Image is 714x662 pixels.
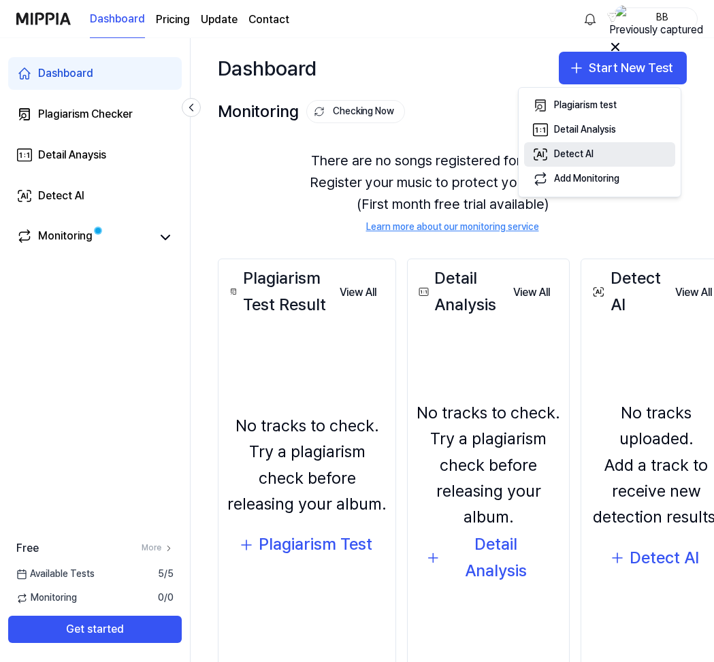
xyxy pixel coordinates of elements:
div: Detail Analysis [445,531,547,584]
a: Learn more about our monitoring service [366,220,539,234]
a: Dashboard [90,1,145,38]
div: Detect AI [554,148,594,161]
button: Start New Test [559,52,687,84]
img: 알림 [582,11,598,27]
button: Detect AI [600,542,713,574]
div: Plagiarism test [554,99,617,112]
div: Detect AI [630,545,699,571]
a: Dashboard [8,57,182,90]
div: Detail Analysis [416,265,502,318]
div: Detect AI [38,188,84,204]
button: View All [502,279,561,306]
div: Dashboard [38,65,93,82]
button: Plagiarism Test [229,529,386,561]
div: Detail Analysis [554,123,616,137]
div: Monitoring [38,228,93,247]
button: Get started [8,616,182,643]
div: Plagiarism Test [259,531,372,557]
div: There are no songs registered for monitoring. Register your music to protect your copyright. (Fir... [218,133,687,250]
div: Detail Anaysis [38,147,106,163]
span: Free [16,540,39,557]
div: Add Monitoring [554,172,619,186]
button: Detail Analysis [416,542,561,574]
span: 0 / 0 [158,591,174,605]
a: Detect AI [8,180,182,212]
div: No tracks to check. Try a plagiarism check before releasing your album. [227,413,387,518]
div: Monitoring [218,99,405,125]
button: profileBB [611,7,698,31]
img: profile [615,5,632,33]
a: Monitoring [16,228,152,247]
span: Available Tests [16,567,95,581]
button: Add Monitoring [524,167,675,191]
div: Plagiarism Test Result [227,265,329,318]
a: More [142,542,174,554]
a: Update [201,12,238,28]
a: Contact [248,12,289,28]
a: View All [329,278,387,306]
div: Detect AI [589,265,664,318]
button: Plagiarism test [524,93,675,118]
span: 5 / 5 [158,567,174,581]
div: Plagiarism Checker [38,106,133,122]
button: Detect AI [524,142,675,167]
div: No tracks to check. Try a plagiarism check before releasing your album. [416,400,561,531]
div: BB [636,11,689,26]
a: View All [502,278,561,306]
a: Plagiarism Checker [8,98,182,131]
a: Detail Anaysis [8,139,182,171]
span: Monitoring [16,591,77,605]
div: Dashboard [218,52,317,84]
button: Detail Analysis [524,118,675,142]
a: Pricing [156,12,190,28]
button: View All [329,279,387,306]
button: Checking Now [306,100,405,123]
